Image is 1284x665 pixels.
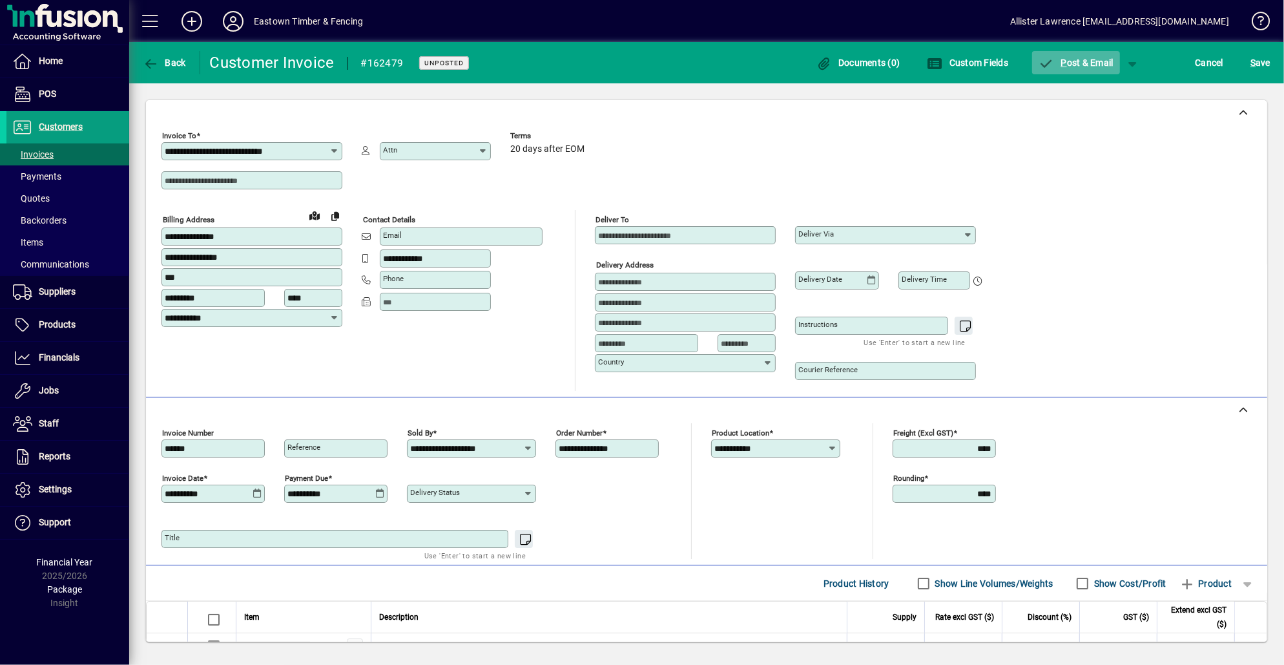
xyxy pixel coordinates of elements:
[893,610,916,624] span: Supply
[1002,633,1079,660] td: 0.0000
[816,58,900,68] span: Documents (0)
[285,474,328,483] mat-label: Payment due
[39,352,79,363] span: Financials
[1173,572,1238,595] button: Product
[6,474,129,506] a: Settings
[1079,633,1157,660] td: 5.70
[798,275,842,284] mat-label: Delivery date
[712,428,769,438] mat-label: Product location
[129,51,200,74] app-page-header-button: Back
[6,187,129,209] a: Quotes
[6,408,129,440] a: Staff
[383,231,402,240] mat-label: Email
[6,507,129,539] a: Support
[598,357,624,366] mat-label: Country
[325,206,346,226] button: Copy to Delivery address
[1179,573,1232,594] span: Product
[6,375,129,407] a: Jobs
[924,51,1011,74] button: Custom Fields
[39,517,71,527] span: Support
[927,58,1008,68] span: Custom Fields
[1192,51,1227,74] button: Cancel
[1028,610,1072,624] span: Discount (%)
[162,474,203,483] mat-label: Invoice date
[1250,58,1256,68] span: S
[902,275,947,284] mat-label: Delivery time
[39,385,59,396] span: Jobs
[39,286,76,297] span: Suppliers
[212,10,254,33] button: Profile
[383,145,397,154] mat-label: Attn
[1157,633,1234,660] td: 38.00
[383,274,404,283] mat-label: Phone
[1061,58,1067,68] span: P
[254,11,363,32] div: Eastown Timber & Fencing
[424,548,526,563] mat-hint: Use 'Enter' to start a new line
[1092,577,1166,590] label: Show Cost/Profit
[287,443,320,452] mat-label: Reference
[361,53,404,74] div: #162479
[6,253,129,275] a: Communications
[6,309,129,341] a: Products
[244,640,314,653] div: GUD275LOCKLP
[408,428,433,438] mat-label: Sold by
[510,144,585,154] span: 20 days after EOM
[823,573,889,594] span: Product History
[39,319,76,330] span: Products
[1247,51,1274,74] button: Save
[13,237,43,248] span: Items
[510,132,588,140] span: Terms
[13,259,89,269] span: Communications
[143,58,186,68] span: Back
[6,276,129,308] a: Suppliers
[165,533,180,542] mat-label: Title
[1165,603,1227,631] span: Extend excl GST ($)
[893,474,924,483] mat-label: Rounding
[39,451,70,461] span: Reports
[893,428,953,438] mat-label: Freight (excl GST)
[171,10,212,33] button: Add
[13,149,54,160] span: Invoices
[935,610,994,624] span: Rate excl GST ($)
[1039,58,1113,68] span: ost & Email
[424,59,464,67] span: Unposted
[864,335,966,350] mat-hint: Use 'Enter' to start a new line
[39,89,56,99] span: POS
[6,78,129,111] a: POS
[1242,3,1268,45] a: Knowledge Base
[818,572,895,595] button: Product History
[798,320,838,329] mat-label: Instructions
[556,428,603,438] mat-label: Order number
[6,231,129,253] a: Items
[410,488,460,497] mat-label: Delivery status
[933,577,1053,590] label: Show Line Volumes/Weights
[304,205,325,226] a: View on map
[13,193,50,204] span: Quotes
[162,428,214,438] mat-label: Invoice number
[47,584,82,595] span: Package
[379,610,419,624] span: Description
[6,342,129,374] a: Financials
[379,640,550,653] span: 20X275 Lock Thru Post [PERSON_NAME]
[326,639,340,653] span: Holyoake St
[39,56,63,66] span: Home
[13,215,67,226] span: Backorders
[933,640,994,653] div: 19.0000
[1196,52,1224,73] span: Cancel
[887,640,917,653] span: 2.0000
[798,229,834,238] mat-label: Deliver via
[39,121,83,132] span: Customers
[798,365,858,374] mat-label: Courier Reference
[6,165,129,187] a: Payments
[39,418,59,428] span: Staff
[6,143,129,165] a: Invoices
[6,209,129,231] a: Backorders
[1010,11,1229,32] div: Allister Lawrence [EMAIL_ADDRESS][DOMAIN_NAME]
[13,171,61,182] span: Payments
[39,484,72,494] span: Settings
[210,52,335,73] div: Customer Invoice
[1032,51,1120,74] button: Post & Email
[813,51,904,74] button: Documents (0)
[37,557,93,567] span: Financial Year
[1250,52,1270,73] span: ave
